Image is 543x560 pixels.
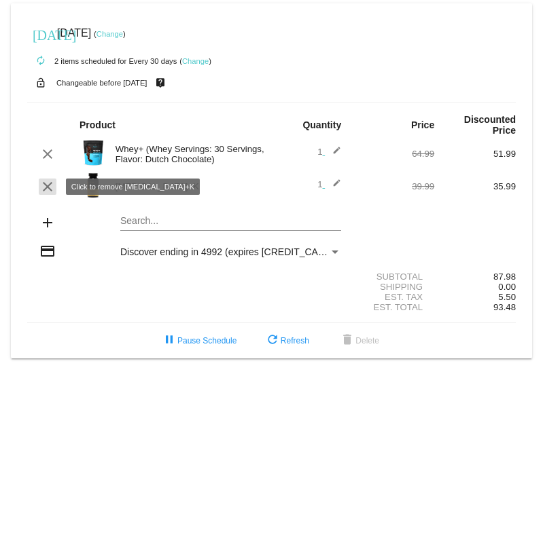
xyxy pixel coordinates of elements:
div: Est. Total [353,302,434,312]
div: 35.99 [434,181,516,191]
mat-icon: delete [339,333,355,349]
input: Search... [120,216,341,227]
a: Change [182,57,209,65]
mat-icon: pause [161,333,177,349]
span: Delete [339,336,379,346]
span: 93.48 [493,302,516,312]
strong: Discounted Price [464,114,516,136]
mat-icon: edit [325,179,341,195]
mat-icon: clear [39,179,56,195]
button: Delete [328,329,390,353]
span: Pause Schedule [161,336,237,346]
mat-select: Payment Method [120,246,341,257]
button: Pause Schedule [150,329,247,353]
div: 64.99 [353,149,434,159]
button: Refresh [253,329,320,353]
small: 2 items scheduled for Every 30 days [27,57,177,65]
strong: Product [80,119,116,130]
span: Discover ending in 4992 (expires [CREDIT_CARD_DATA]) [120,246,367,257]
mat-icon: autorenew [33,53,49,69]
strong: Quantity [302,119,341,130]
mat-icon: refresh [264,333,281,349]
div: 87.98 [434,272,516,282]
div: 39.99 [353,181,434,191]
span: 5.50 [498,292,516,302]
div: Whey+ (Whey Servings: 30 Servings, Flavor: Dutch Chocolate) [109,144,272,164]
a: Change [97,30,123,38]
span: Refresh [264,336,309,346]
strong: Price [411,119,434,130]
mat-icon: lock_open [33,74,49,92]
mat-icon: credit_card [39,243,56,259]
mat-icon: edit [325,146,341,162]
small: ( ) [94,30,126,38]
div: 51.99 [434,149,516,159]
span: 1 [317,179,341,189]
div: Est. Tax [353,292,434,302]
img: Image-1-Carousel-Whey-2lb-Dutch-Chocolate-no-badge-Transp.png [80,139,107,166]
div: Shipping [353,282,434,292]
div: [MEDICAL_DATA]+K [109,181,272,191]
div: Subtotal [353,272,434,282]
span: 0.00 [498,282,516,292]
mat-icon: add [39,214,56,231]
mat-icon: [DATE] [33,26,49,42]
small: Changeable before [DATE] [56,79,147,87]
span: 1 [317,147,341,157]
small: ( ) [179,57,211,65]
mat-icon: live_help [152,74,169,92]
mat-icon: clear [39,146,56,162]
img: Image-1-Carousel-Vitamin-DK-Photoshoped-1000x1000-1.png [80,172,107,199]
